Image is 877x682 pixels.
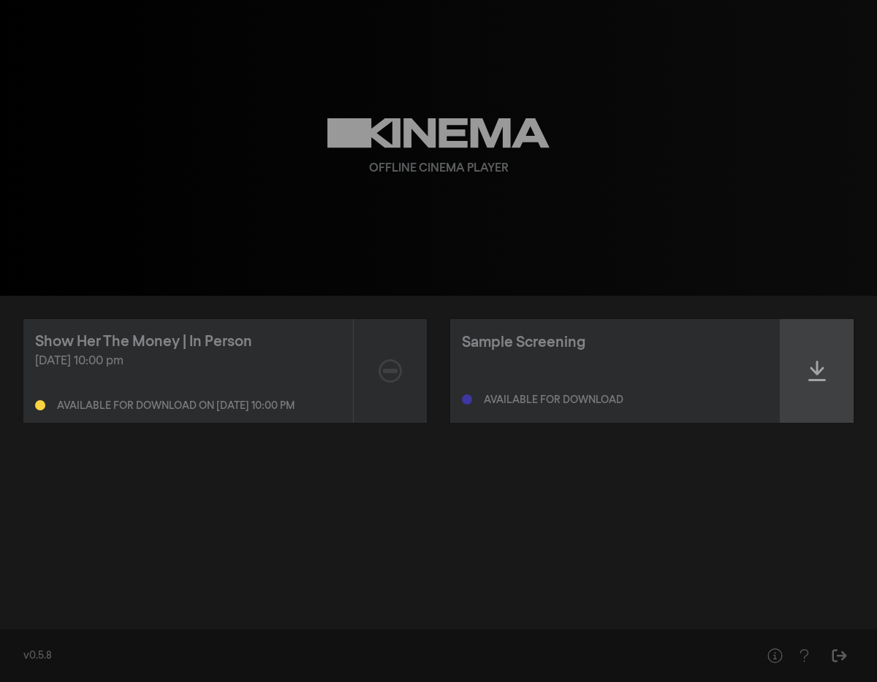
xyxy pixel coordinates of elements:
button: Help [789,641,819,670]
div: Offline Cinema Player [369,160,509,177]
div: Available for download [484,395,623,405]
div: Sample Screening [462,332,585,353]
div: Available for download on [DATE] 10:00 pm [57,401,295,411]
div: Show Her The Money | In Person [35,331,252,353]
div: [DATE] 10:00 pm [35,353,341,370]
button: Sign Out [824,641,854,670]
button: Help [760,641,789,670]
div: v0.5.8 [23,648,731,664]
